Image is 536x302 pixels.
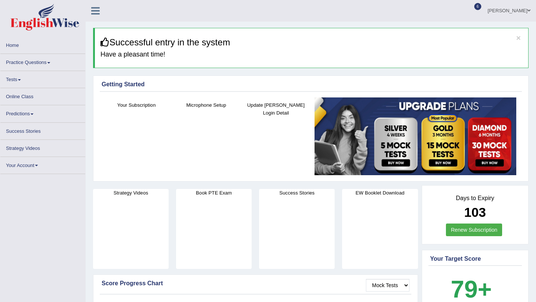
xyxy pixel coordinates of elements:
div: Your Target Score [430,254,520,263]
h4: Strategy Videos [93,189,169,197]
h4: Update [PERSON_NAME] Login Detail [245,101,307,117]
a: Tests [0,71,85,86]
div: Score Progress Chart [102,279,409,288]
h3: Successful entry in the system [100,38,523,47]
h4: Have a pleasant time! [100,51,523,58]
h4: EW Booklet Download [342,189,418,197]
b: 103 [464,205,486,219]
button: × [516,34,521,42]
h4: Days to Expiry [430,195,520,202]
h4: Book PTE Exam [176,189,252,197]
a: Your Account [0,157,85,171]
span: 6 [474,3,482,10]
h4: Microphone Setup [175,101,237,109]
a: Predictions [0,105,85,120]
a: Renew Subscription [446,224,502,236]
div: Getting Started [102,80,520,89]
a: Online Class [0,88,85,103]
a: Home [0,37,85,51]
a: Success Stories [0,123,85,137]
a: Practice Questions [0,54,85,68]
a: Strategy Videos [0,140,85,154]
img: small5.jpg [315,97,516,176]
h4: Success Stories [259,189,335,197]
h4: Your Subscription [105,101,167,109]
